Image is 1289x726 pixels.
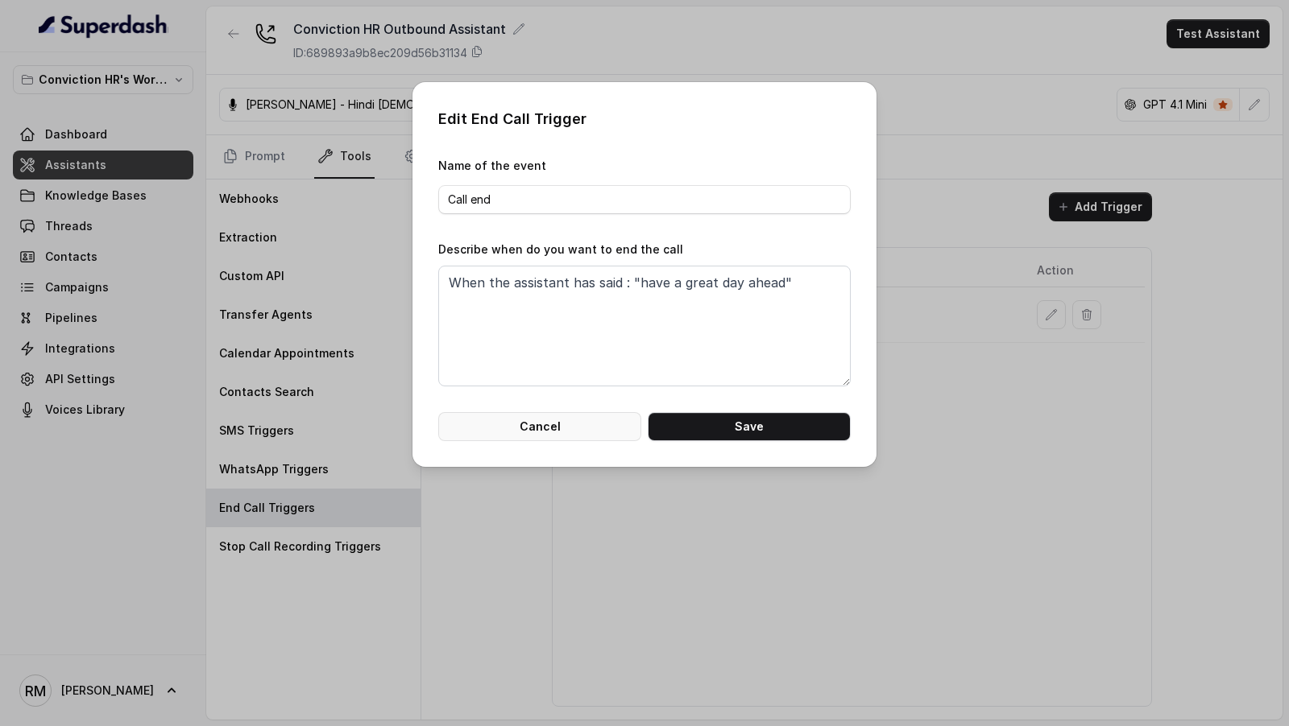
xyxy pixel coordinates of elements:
button: Save [648,412,851,441]
label: Describe when do you want to end the call [438,242,683,256]
p: Edit End Call Trigger [438,108,851,130]
textarea: When the assistant has said : "have a great day ahead" [438,266,851,386]
button: Cancel [438,412,641,441]
label: Name of the event [438,159,546,172]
